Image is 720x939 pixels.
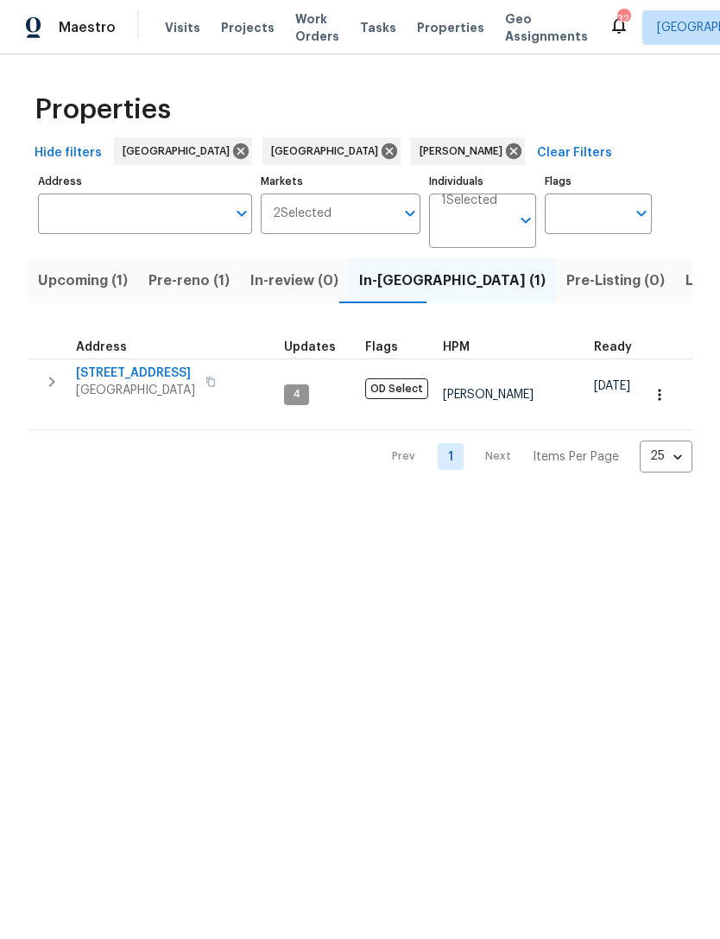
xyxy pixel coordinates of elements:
[273,206,332,221] span: 2 Selected
[530,137,619,169] button: Clear Filters
[417,19,484,36] span: Properties
[443,389,534,401] span: [PERSON_NAME]
[545,176,652,187] label: Flags
[286,387,307,402] span: 4
[640,434,692,479] div: 25
[295,10,339,45] span: Work Orders
[365,341,398,353] span: Flags
[438,443,464,470] a: Goto page 1
[165,19,200,36] span: Visits
[514,208,538,232] button: Open
[35,101,171,118] span: Properties
[359,269,546,293] span: In-[GEOGRAPHIC_DATA] (1)
[398,201,422,225] button: Open
[123,143,237,160] span: [GEOGRAPHIC_DATA]
[38,176,252,187] label: Address
[594,341,647,353] div: Earliest renovation start date (first business day after COE or Checkout)
[376,441,692,473] nav: Pagination Navigation
[271,143,385,160] span: [GEOGRAPHIC_DATA]
[360,22,396,34] span: Tasks
[262,137,401,165] div: [GEOGRAPHIC_DATA]
[76,365,195,382] span: [STREET_ADDRESS]
[250,269,338,293] span: In-review (0)
[230,201,254,225] button: Open
[537,143,612,164] span: Clear Filters
[443,341,470,353] span: HPM
[28,137,109,169] button: Hide filters
[629,201,654,225] button: Open
[221,19,275,36] span: Projects
[533,448,619,466] p: Items Per Page
[594,380,630,392] span: [DATE]
[441,194,497,208] span: 1 Selected
[38,269,128,293] span: Upcoming (1)
[76,382,195,399] span: [GEOGRAPHIC_DATA]
[411,137,525,165] div: [PERSON_NAME]
[566,269,665,293] span: Pre-Listing (0)
[284,341,336,353] span: Updates
[35,143,102,164] span: Hide filters
[617,10,629,28] div: 32
[261,176,421,187] label: Markets
[365,378,428,399] span: OD Select
[505,10,588,45] span: Geo Assignments
[76,341,127,353] span: Address
[594,341,632,353] span: Ready
[59,19,116,36] span: Maestro
[420,143,509,160] span: [PERSON_NAME]
[148,269,230,293] span: Pre-reno (1)
[429,176,536,187] label: Individuals
[114,137,252,165] div: [GEOGRAPHIC_DATA]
